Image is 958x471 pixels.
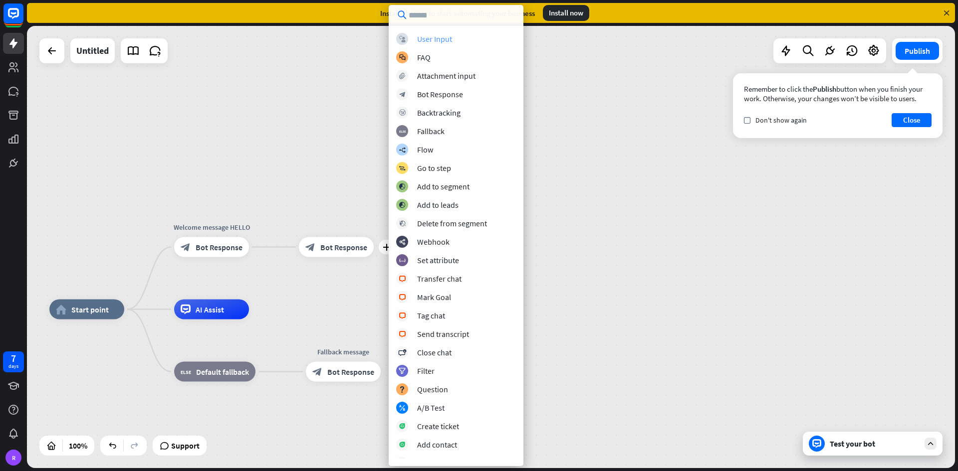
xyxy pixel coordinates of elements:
[417,108,461,118] div: Backtracking
[399,386,405,393] i: block_question
[399,239,406,245] i: webhooks
[417,163,451,173] div: Go to step
[417,71,476,81] div: Attachment input
[5,450,21,466] div: R
[56,305,66,314] i: home_2
[417,145,433,155] div: Flow
[417,52,431,62] div: FAQ
[543,5,589,21] div: Install now
[417,347,452,357] div: Close chat
[8,4,38,34] button: Open LiveChat chat widget
[417,274,462,284] div: Transfer chat
[3,351,24,372] a: 7 days
[830,439,920,449] div: Test your bot
[167,222,256,232] div: Welcome message HELLO
[399,165,406,171] i: block_goto
[417,403,445,413] div: A/B Test
[196,242,242,252] span: Bot Response
[312,367,322,377] i: block_bot_response
[398,349,406,356] i: block_close_chat
[744,84,932,103] div: Remember to click the button when you finish your work. Otherwise, your changes won’t be visible ...
[76,38,109,63] div: Untitled
[399,220,406,227] i: block_delete_from_segment
[417,421,459,431] div: Create ticket
[417,200,459,210] div: Add to leads
[196,367,249,377] span: Default fallback
[417,384,448,394] div: Question
[399,91,406,98] i: block_bot_response
[417,89,463,99] div: Bot Response
[320,242,367,252] span: Bot Response
[399,183,406,190] i: block_add_to_segment
[755,116,807,125] span: Don't show again
[399,36,406,42] i: block_user_input
[417,458,481,468] div: Product availability
[417,237,450,247] div: Webhook
[399,110,406,116] i: block_backtracking
[171,438,200,454] span: Support
[11,354,16,363] div: 7
[8,363,18,370] div: days
[892,113,932,127] button: Close
[399,276,406,282] i: block_livechat
[417,440,457,450] div: Add contact
[417,255,459,265] div: Set attribute
[399,202,406,208] i: block_add_to_segment
[417,181,470,191] div: Add to segment
[399,147,406,153] i: builder_tree
[417,218,487,228] div: Delete from segment
[399,368,406,374] i: filter
[66,438,90,454] div: 100%
[417,34,452,44] div: User Input
[327,367,374,377] span: Bot Response
[298,347,388,357] div: Fallback message
[417,292,451,302] div: Mark Goal
[399,405,406,411] i: block_ab_testing
[417,329,469,339] div: Send transcript
[380,8,535,18] div: Install ChatBot to start automating your business
[417,366,435,376] div: Filter
[181,242,191,252] i: block_bot_response
[813,84,836,94] span: Publish
[399,313,406,319] i: block_livechat
[399,294,406,301] i: block_livechat
[305,242,315,252] i: block_bot_response
[399,257,406,264] i: block_set_attribute
[383,244,390,251] i: plus
[399,73,406,79] i: block_attachment
[399,128,406,135] i: block_fallback
[399,331,406,337] i: block_livechat
[71,305,109,314] span: Start point
[196,305,224,314] span: AI Assist
[896,42,939,60] button: Publish
[181,367,191,377] i: block_fallback
[399,54,406,61] i: block_faq
[417,311,445,320] div: Tag chat
[417,126,445,136] div: Fallback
